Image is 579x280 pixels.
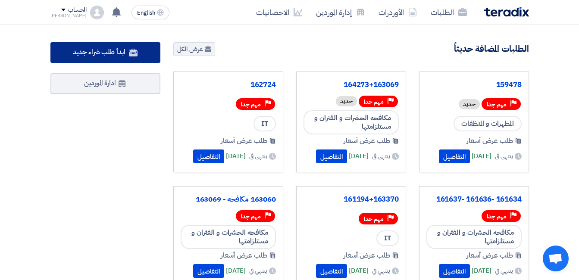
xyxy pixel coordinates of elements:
[181,195,276,204] a: 163060 مكافحه - 163069
[131,6,169,19] button: English
[439,264,470,278] button: التفاصيل
[249,2,309,22] a: الاحصائيات
[349,151,369,161] span: [DATE]
[372,152,390,161] span: ينتهي في
[50,13,87,18] div: [PERSON_NAME]
[309,2,372,22] a: إدارة الموردين
[173,42,215,56] a: عرض الكل
[376,230,399,246] span: IT
[426,225,522,249] span: مكافحه الحشرات و الفئران و مستلزامتها
[193,149,224,163] button: التفاصيل
[484,7,529,17] img: Teradix logo
[241,100,261,109] span: مهم جدا
[316,149,347,163] button: التفاصيل
[472,151,491,161] span: [DATE]
[364,215,384,223] span: مهم جدا
[221,250,267,261] span: طلب عرض أسعار
[472,266,491,276] span: [DATE]
[495,266,513,275] span: ينتهي في
[487,212,507,221] span: مهم جدا
[137,10,155,16] span: English
[241,212,261,221] span: مهم جدا
[344,250,390,261] span: طلب عرض أسعار
[349,266,369,276] span: [DATE]
[426,81,522,89] a: 159478
[372,2,424,22] a: الأوردرات
[73,47,125,57] span: ابدأ طلب شراء جديد
[426,195,522,204] a: 161634 -161636 -161637
[226,151,246,161] span: [DATE]
[249,152,267,161] span: ينتهي في
[254,116,276,131] span: IT
[459,99,480,109] div: جديد
[439,149,470,163] button: التفاصيل
[466,250,513,261] span: طلب عرض أسعار
[487,100,507,109] span: مهم جدا
[466,136,513,146] span: طلب عرض أسعار
[372,266,390,275] span: ينتهي في
[344,136,390,146] span: طلب عرض أسعار
[364,98,384,106] span: مهم جدا
[304,110,399,134] span: مكافحه الحشرات و الفئران و مستلزامتها
[193,264,224,278] button: التفاصيل
[454,116,522,131] span: المطهرات و المنظفات
[249,266,267,275] span: ينتهي في
[50,73,160,94] a: ادارة الموردين
[68,6,87,14] div: الحساب
[316,264,347,278] button: التفاصيل
[221,136,267,146] span: طلب عرض أسعار
[181,81,276,89] a: 162724
[181,225,276,249] span: مكافحه الحشرات و الفئران و مستلزامتها
[543,246,569,271] div: Open chat
[424,2,474,22] a: الطلبات
[495,152,513,161] span: ينتهي في
[90,6,104,19] img: profile_test.png
[226,266,246,276] span: [DATE]
[454,43,529,54] h4: الطلبات المضافة حديثاً
[304,195,399,204] a: 161194+163370
[336,96,357,106] div: جديد
[304,81,399,89] a: 164273+163069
